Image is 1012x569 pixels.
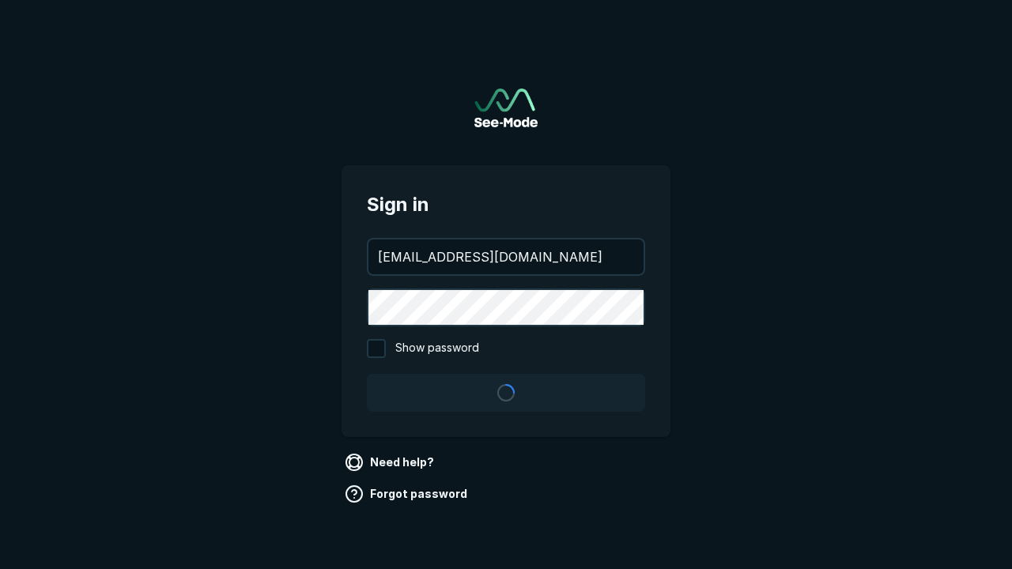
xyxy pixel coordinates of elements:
a: Forgot password [342,481,474,507]
span: Show password [395,339,479,358]
input: your@email.com [368,239,644,274]
a: Need help? [342,450,440,475]
span: Sign in [367,190,645,219]
a: Go to sign in [474,89,538,127]
img: See-Mode Logo [474,89,538,127]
